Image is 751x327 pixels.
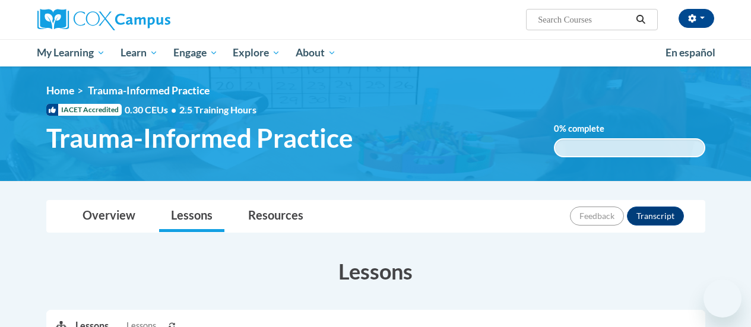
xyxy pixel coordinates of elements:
iframe: Button to launch messaging window [704,280,742,318]
span: About [296,46,336,60]
span: Trauma-Informed Practice [88,84,210,97]
span: Explore [233,46,280,60]
span: • [171,104,176,115]
a: Overview [71,201,147,232]
a: Cox Campus [37,9,251,30]
span: Trauma-Informed Practice [46,122,353,154]
a: Explore [225,39,288,66]
a: About [288,39,344,66]
h3: Lessons [46,256,705,286]
a: Resources [236,201,315,232]
a: Home [46,84,74,97]
div: Main menu [28,39,723,66]
label: % complete [554,122,622,135]
span: Learn [121,46,158,60]
a: My Learning [30,39,113,66]
a: Engage [166,39,226,66]
button: Account Settings [679,9,714,28]
a: En español [658,40,723,65]
span: En español [666,46,715,59]
button: Transcript [627,207,684,226]
button: Feedback [570,207,624,226]
a: Lessons [159,201,224,232]
span: Engage [173,46,218,60]
img: Cox Campus [37,9,170,30]
span: 0.30 CEUs [125,103,179,116]
span: 2.5 Training Hours [179,104,256,115]
a: Learn [113,39,166,66]
input: Search Courses [537,12,632,27]
span: IACET Accredited [46,104,122,116]
span: My Learning [37,46,105,60]
span: 0 [554,123,559,134]
button: Search [632,12,649,27]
